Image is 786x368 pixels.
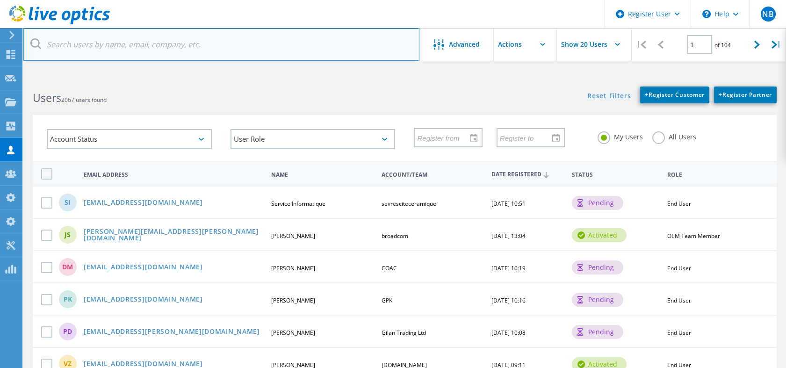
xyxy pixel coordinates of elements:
div: User Role [231,129,396,149]
span: [DATE] 10:19 [491,264,526,272]
a: +Register Partner [714,87,777,103]
span: COAC [382,264,397,272]
a: [EMAIL_ADDRESS][DOMAIN_NAME] [84,296,203,304]
span: Name [271,172,374,178]
input: Search users by name, email, company, etc. [23,28,419,61]
span: sevresciteceramique [382,200,436,208]
svg: \n [702,10,711,18]
div: pending [572,293,623,307]
div: pending [572,196,623,210]
span: End User [667,264,691,272]
span: Status [572,172,659,178]
span: [PERSON_NAME] [271,264,315,272]
input: Register from [415,129,475,146]
span: [DATE] 10:16 [491,296,526,304]
a: Live Optics Dashboard [9,20,110,26]
span: OEM Team Member [667,232,720,240]
span: SI [65,199,71,206]
input: Register to [498,129,557,146]
span: [PERSON_NAME] [271,296,315,304]
span: End User [667,200,691,208]
div: pending [572,325,623,339]
div: activated [572,228,627,242]
span: Register Customer [645,91,705,99]
label: All Users [652,131,696,140]
a: [EMAIL_ADDRESS][DOMAIN_NAME] [84,199,203,207]
div: Account Status [47,129,212,149]
span: [DATE] 10:08 [491,329,526,337]
span: Date Registered [491,172,564,178]
a: [PERSON_NAME][EMAIL_ADDRESS][PERSON_NAME][DOMAIN_NAME] [84,228,263,243]
span: GPK [382,296,392,304]
span: pK [64,296,72,303]
span: 2067 users found [61,96,107,104]
label: My Users [598,131,643,140]
span: [DATE] 13:04 [491,232,526,240]
a: +Register Customer [640,87,709,103]
span: [PERSON_NAME] [271,329,315,337]
span: PD [63,328,72,335]
div: | [767,28,786,61]
b: + [719,91,722,99]
span: End User [667,329,691,337]
span: [DATE] 10:51 [491,200,526,208]
b: Users [33,90,61,105]
span: Service Informatique [271,200,325,208]
span: End User [667,296,691,304]
div: pending [572,260,623,274]
span: [PERSON_NAME] [271,232,315,240]
b: + [645,91,649,99]
span: VZ [64,361,72,367]
span: of 104 [714,41,731,49]
span: Register Partner [719,91,772,99]
span: Advanced [449,41,480,48]
a: [EMAIL_ADDRESS][PERSON_NAME][DOMAIN_NAME] [84,328,260,336]
a: Reset Filters [587,93,631,101]
span: Account/Team [382,172,484,178]
span: JS [65,231,71,238]
span: NB [762,10,773,18]
span: Gilan Trading Ltd [382,329,426,337]
a: [EMAIL_ADDRESS][DOMAIN_NAME] [84,264,203,272]
span: DM [62,264,73,270]
span: broadcom [382,232,408,240]
span: Role [667,172,762,178]
div: | [632,28,651,61]
span: Email Address [84,172,263,178]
